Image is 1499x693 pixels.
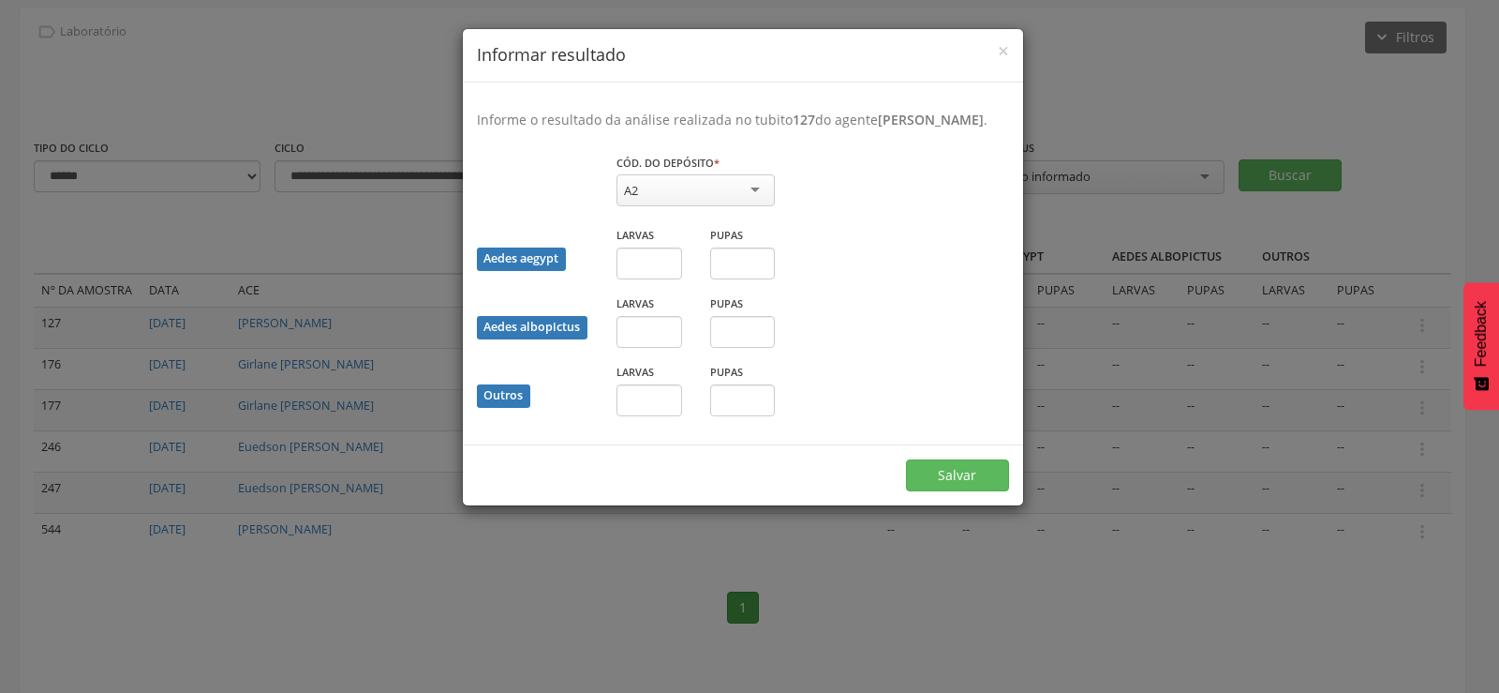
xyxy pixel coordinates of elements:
[477,384,530,408] div: Outros
[616,296,654,311] label: Larvas
[710,296,743,311] label: Pupas
[616,365,654,380] label: Larvas
[1473,301,1490,367] span: Feedback
[906,459,1009,491] button: Salvar
[710,365,743,380] label: Pupas
[616,228,654,243] label: Larvas
[710,228,743,243] label: Pupas
[477,316,587,339] div: Aedes albopictus
[477,248,566,271] div: Aedes aegypt
[616,156,720,171] label: Cód. do depósito
[1463,282,1499,410] button: Feedback - Mostrar pesquisa
[477,111,1009,129] p: Informe o resultado da análise realizada no tubito do agente .
[998,38,1009,64] span: ×
[624,182,638,199] div: A2
[878,111,984,128] b: [PERSON_NAME]
[998,41,1009,61] button: Close
[477,43,1009,68] h4: Informar resultado
[793,111,815,128] b: 127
